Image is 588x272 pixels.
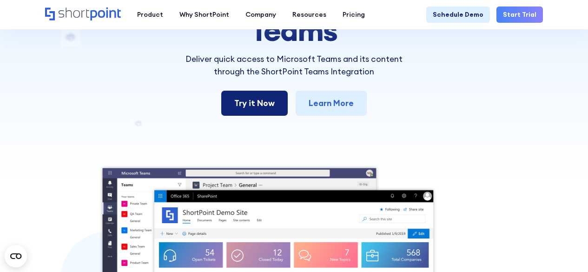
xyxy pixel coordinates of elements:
p: Deliver quick access to Microsoft Teams and its content through the ShortPoint Teams Integration [172,53,416,78]
a: Schedule Demo [426,7,490,23]
iframe: Chat Widget [542,227,588,272]
div: Pricing [343,10,365,20]
div: Why ShortPoint [179,10,229,20]
div: Resources [292,10,326,20]
a: Why ShortPoint [171,7,237,23]
a: Home [45,7,121,21]
div: Product [137,10,163,20]
button: Open CMP widget [5,245,27,267]
div: Widget de chat [542,227,588,272]
h1: Teams [172,14,416,46]
div: Company [245,10,276,20]
a: Try it Now [221,91,288,116]
a: Company [237,7,284,23]
a: Pricing [334,7,373,23]
a: Product [129,7,171,23]
a: Start Trial [496,7,543,23]
a: Resources [284,7,334,23]
a: Learn More [296,91,367,116]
